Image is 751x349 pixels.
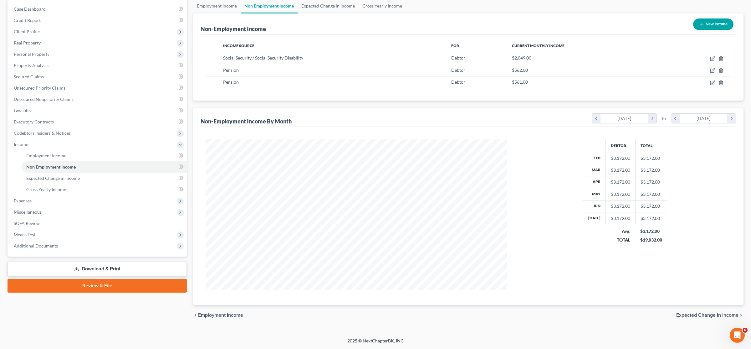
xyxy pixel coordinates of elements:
div: $3,172.00 [611,203,630,209]
i: chevron_left [193,313,198,318]
div: $3,172.00 [611,155,630,161]
span: Case Dashboard [14,6,46,12]
span: Codebtors Insiders & Notices [14,130,71,136]
th: May [583,188,606,200]
span: Lawsuits [14,108,31,113]
span: to [662,115,666,122]
span: Unsecured Priority Claims [14,85,65,91]
i: chevron_right [738,313,743,318]
span: Employment Income [26,153,66,158]
span: Secured Claims [14,74,44,79]
a: Property Analysis [9,60,187,71]
span: Current Monthly Income [512,43,565,48]
span: Social Security / Social Security Disability [223,55,303,60]
div: [DATE] [600,114,648,123]
span: Income Source [223,43,254,48]
iframe: Intercom live chat [730,328,745,343]
div: TOTAL [611,237,630,243]
a: Expected Change in Income [21,173,187,184]
span: Credit Report [14,18,41,23]
th: [DATE] [583,212,606,224]
button: chevron_left Employment Income [193,313,243,318]
div: Non-Employment Income By Month [201,117,292,125]
div: [DATE] [680,114,728,123]
span: Non Employment Income [26,164,76,169]
span: Real Property [14,40,41,45]
a: Download & Print [8,262,187,276]
td: $3,172.00 [635,164,667,176]
a: Unsecured Priority Claims [9,82,187,94]
span: Income [14,142,28,147]
div: $3,172.00 [611,179,630,185]
span: SOFA Review [14,221,40,226]
a: Case Dashboard [9,3,187,15]
span: Employment Income [198,313,243,318]
span: Client Profile [14,29,40,34]
a: Employment Income [21,150,187,161]
a: Executory Contracts [9,116,187,128]
span: Miscellaneous [14,209,42,215]
th: Feb [583,152,606,164]
div: $3,172.00 [640,228,662,234]
th: Mar [583,164,606,176]
th: Apr [583,176,606,188]
span: $561.00 [512,79,528,85]
a: Non Employment Income [21,161,187,173]
td: $3,172.00 [635,176,667,188]
a: Unsecured Nonpriority Claims [9,94,187,105]
td: $3,172.00 [635,152,667,164]
div: $3,172.00 [611,215,630,221]
span: Executory Contracts [14,119,54,124]
i: chevron_left [671,114,680,123]
div: $19,032.00 [640,237,662,243]
span: Unsecured Nonpriority Claims [14,96,74,102]
a: Lawsuits [9,105,187,116]
div: 2025 © NextChapterBK, INC [197,338,554,349]
td: $3,172.00 [635,200,667,212]
span: Pension [223,79,239,85]
span: $562.00 [512,67,528,73]
i: chevron_right [648,114,656,123]
span: $2,049.00 [512,55,531,60]
div: Avg. [611,228,630,234]
span: Debtor [451,67,465,73]
span: Pension [223,67,239,73]
span: Gross Yearly Income [26,187,66,192]
span: Expected Change in Income [676,313,738,318]
i: chevron_right [727,114,736,123]
span: Expected Change in Income [26,175,80,181]
span: Means Test [14,232,35,237]
span: Property Analysis [14,63,49,68]
button: Expected Change in Income chevron_right [676,313,743,318]
span: Additional Documents [14,243,58,248]
span: Expenses [14,198,32,203]
div: $3,172.00 [611,167,630,173]
a: Review & File [8,279,187,293]
th: Total [635,139,667,152]
button: New Income [693,18,733,30]
td: $3,172.00 [635,188,667,200]
th: Jun [583,200,606,212]
span: For [451,43,459,48]
a: Credit Report [9,15,187,26]
td: $3,172.00 [635,212,667,224]
a: Secured Claims [9,71,187,82]
th: Debtor [605,139,635,152]
a: Gross Yearly Income [21,184,187,195]
i: chevron_left [592,114,600,123]
span: 6 [743,328,748,333]
div: $3,172.00 [611,191,630,197]
a: SOFA Review [9,218,187,229]
span: Debtor [451,55,465,60]
div: Non-Employment Income [201,25,266,33]
span: Personal Property [14,51,49,57]
span: Debtor [451,79,465,85]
